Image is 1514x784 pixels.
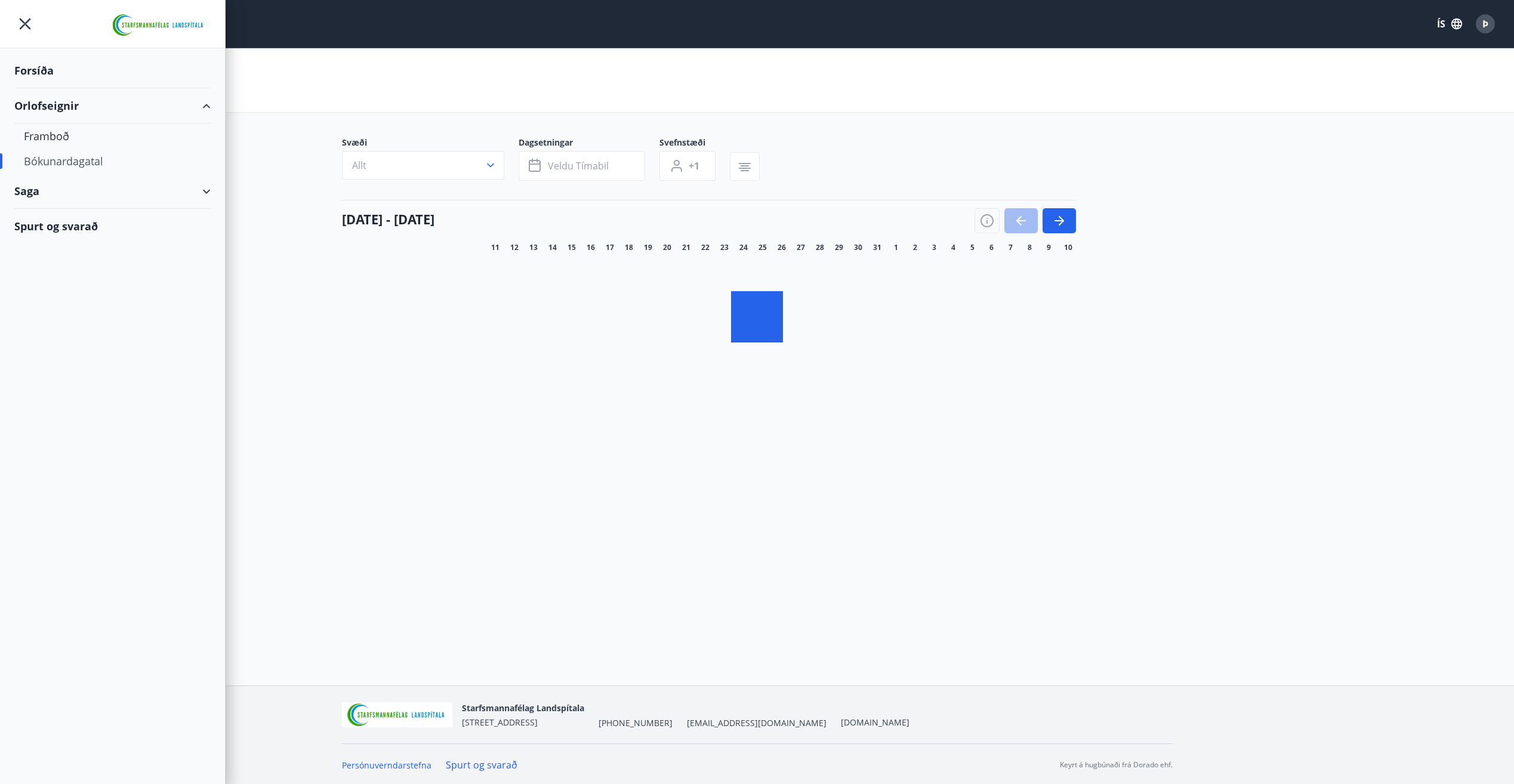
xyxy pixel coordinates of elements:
[854,243,862,252] span: 30
[778,243,786,252] span: 26
[659,151,716,181] button: +1
[739,243,748,252] span: 24
[14,209,211,243] div: Spurt og svarað
[342,702,453,728] img: 55zIgFoyM5pksCsVQ4sUOj1FUrQvjI8pi0QwpkWm.png
[1064,243,1072,252] span: 10
[970,243,975,252] span: 5
[491,243,499,252] span: 11
[342,210,434,228] h4: [DATE] - [DATE]
[548,243,557,252] span: 14
[446,758,517,771] a: Spurt og svarað
[1482,17,1488,30] span: Þ
[529,243,538,252] span: 13
[107,13,211,37] img: union_logo
[689,159,699,172] span: +1
[835,243,843,252] span: 29
[24,149,201,174] div: Bókunardagatal
[342,151,504,180] button: Allt
[913,243,917,252] span: 2
[1060,760,1173,770] p: Keyrt á hugbúnaði frá Dorado ehf.
[1009,243,1013,252] span: 7
[720,243,729,252] span: 23
[1471,10,1500,38] button: Þ
[342,760,431,771] a: Persónuverndarstefna
[14,174,211,209] div: Saga
[599,717,673,729] span: [PHONE_NUMBER]
[758,243,767,252] span: 25
[1047,243,1051,252] span: 9
[873,243,881,252] span: 31
[841,717,909,728] a: [DOMAIN_NAME]
[462,702,584,714] span: Starfsmannafélag Landspítala
[687,717,827,729] span: [EMAIL_ADDRESS][DOMAIN_NAME]
[682,243,690,252] span: 21
[568,243,576,252] span: 15
[644,243,652,252] span: 19
[894,243,898,252] span: 1
[701,243,710,252] span: 22
[14,88,211,124] div: Orlofseignir
[816,243,824,252] span: 28
[797,243,805,252] span: 27
[659,137,730,151] span: Svefnstæði
[1028,243,1032,252] span: 8
[342,137,519,151] span: Svæði
[14,13,36,35] button: menu
[989,243,994,252] span: 6
[663,243,671,252] span: 20
[1430,13,1469,35] button: ÍS
[14,53,211,88] div: Forsíða
[548,159,609,172] span: Veldu tímabil
[625,243,633,252] span: 18
[606,243,614,252] span: 17
[352,159,366,172] span: Allt
[519,137,659,151] span: Dagsetningar
[462,717,538,728] span: [STREET_ADDRESS]
[932,243,936,252] span: 3
[24,124,201,149] div: Framboð
[951,243,955,252] span: 4
[587,243,595,252] span: 16
[510,243,519,252] span: 12
[519,151,645,181] button: Veldu tímabil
